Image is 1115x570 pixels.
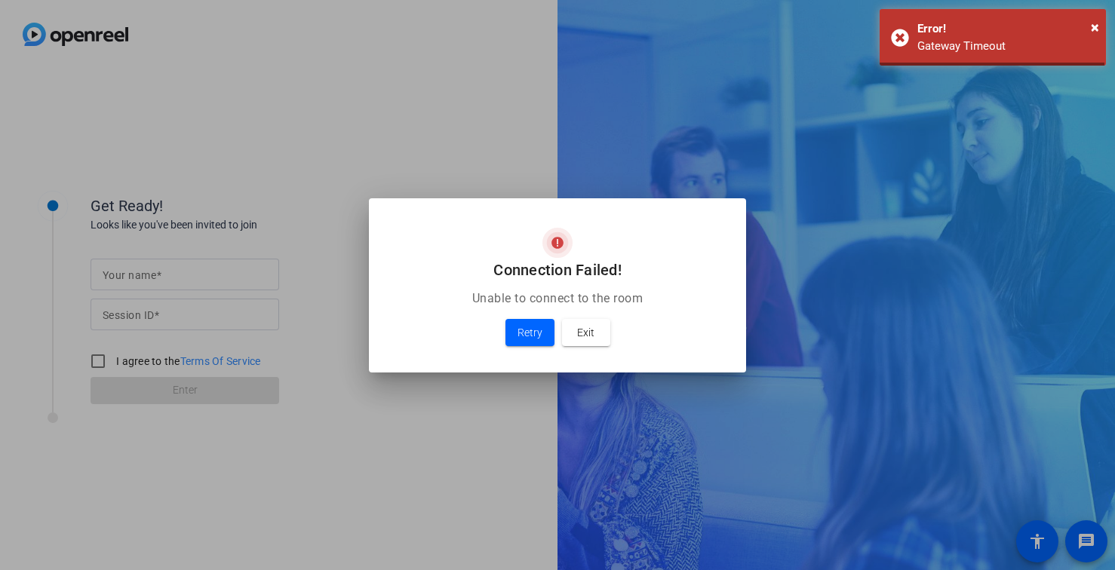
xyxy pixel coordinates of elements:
[387,258,728,282] h2: Connection Failed!
[387,290,728,308] p: Unable to connect to the room
[917,38,1095,55] div: Gateway Timeout
[577,323,594,342] span: Exit
[562,319,610,346] button: Exit
[518,323,542,342] span: Retry
[505,319,554,346] button: Retry
[1091,18,1099,36] span: ×
[1091,16,1099,38] button: Close
[917,20,1095,38] div: Error!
